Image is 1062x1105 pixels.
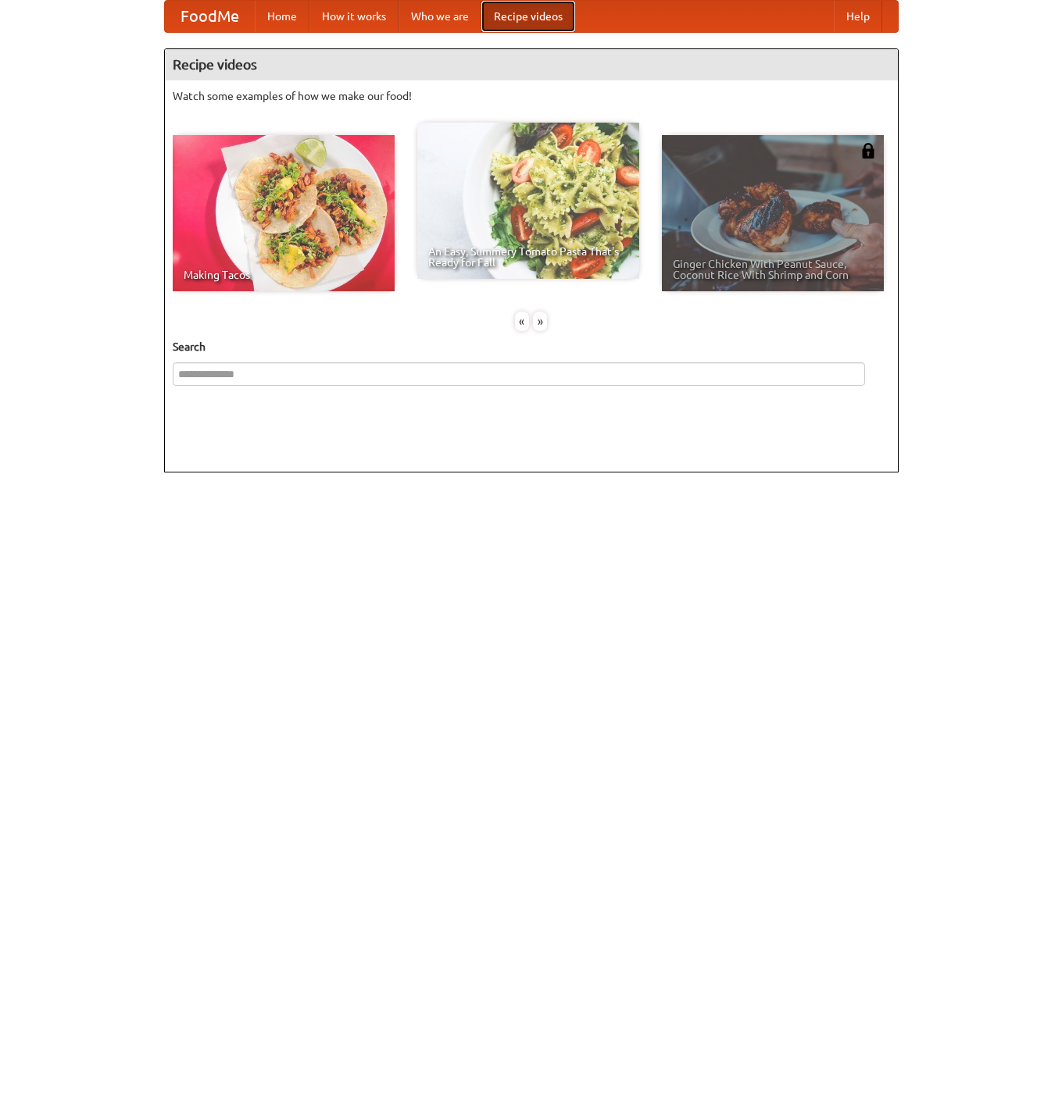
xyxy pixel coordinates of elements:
a: Help [834,1,882,32]
span: Making Tacos [184,269,384,280]
a: Who we are [399,1,481,32]
a: Making Tacos [173,135,395,291]
h5: Search [173,339,890,355]
a: An Easy, Summery Tomato Pasta That's Ready for Fall [417,123,639,279]
img: 483408.png [860,143,876,159]
a: FoodMe [165,1,255,32]
h4: Recipe videos [165,49,898,80]
div: « [515,312,529,331]
a: How it works [309,1,399,32]
div: » [533,312,547,331]
a: Home [255,1,309,32]
a: Recipe videos [481,1,575,32]
p: Watch some examples of how we make our food! [173,88,890,104]
span: An Easy, Summery Tomato Pasta That's Ready for Fall [428,246,628,268]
